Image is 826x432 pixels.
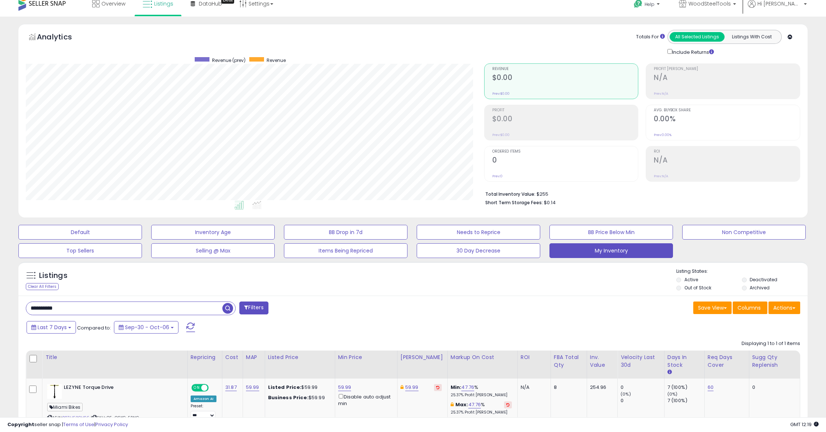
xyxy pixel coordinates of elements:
div: Inv. value [590,353,614,369]
p: 25.37% Profit [PERSON_NAME] [451,393,512,398]
button: Needs to Reprice [417,225,540,240]
div: Title [45,353,184,361]
div: Min Price [338,353,394,361]
span: Revenue [492,67,638,71]
b: Total Inventory Value: [485,191,535,197]
div: $59.99 [268,384,329,391]
button: Inventory Age [151,225,275,240]
small: (0%) [667,391,678,397]
th: The percentage added to the cost of goods (COGS) that forms the calculator for Min & Max prices. [447,351,517,379]
div: 8 [554,384,581,391]
a: 60 [708,384,714,391]
button: Save View [693,302,732,314]
div: Clear All Filters [26,283,59,290]
span: Help [645,1,655,7]
h5: Listings [39,271,67,281]
b: Min: [451,384,462,391]
div: MAP [246,353,262,361]
b: Max: [455,401,468,408]
button: BB Price Below Min [549,225,673,240]
div: Listed Price [268,353,332,361]
b: LEZYNE Torque Drive [64,384,153,393]
a: Terms of Use [63,421,94,428]
button: Listings With Cost [724,32,779,42]
div: FBA Total Qty [554,353,584,369]
div: Amazon AI [191,396,216,402]
img: 21BFZub0HiL._SL40_.jpg [47,384,62,399]
a: 31.87 [225,384,237,391]
span: 2025-10-14 12:19 GMT [790,421,819,428]
div: Repricing [191,353,219,361]
h2: N/A [654,156,800,166]
button: Last 7 Days [27,321,76,334]
span: Sep-30 - Oct-06 [125,324,169,331]
span: Revenue [267,57,286,63]
span: Columns [737,304,761,311]
div: % [451,384,512,398]
div: Velocity Last 30d [621,353,661,369]
h2: 0.00% [654,115,800,125]
button: Filters [239,302,268,314]
small: Prev: N/A [654,174,668,178]
div: [PERSON_NAME] [400,353,444,361]
div: Req Days Cover [708,353,746,369]
div: 0 [621,384,664,391]
div: % [451,401,512,415]
div: Cost [225,353,240,361]
span: Compared to: [77,324,111,331]
a: 47.76 [461,384,474,391]
div: ROI [521,353,548,361]
span: Revenue (prev) [212,57,246,63]
button: BB Drop in 7d [284,225,407,240]
span: OFF [207,385,219,391]
span: Miami Bikes [47,403,83,411]
strong: Copyright [7,421,34,428]
div: 7 (100%) [667,397,704,404]
small: Days In Stock. [667,369,672,376]
span: Avg. Buybox Share [654,108,800,112]
div: 0 [621,397,664,404]
a: 59.99 [405,384,419,391]
button: My Inventory [549,243,673,258]
button: Items Being Repriced [284,243,407,258]
div: Markup on Cost [451,353,514,361]
span: Last 7 Days [38,324,67,331]
a: 47.76 [468,401,481,408]
button: Non Competitive [682,225,806,240]
b: Listed Price: [268,384,302,391]
div: $59.99 [268,394,329,401]
span: Profit [PERSON_NAME] [654,67,800,71]
div: Preset: [191,404,216,420]
button: Default [18,225,142,240]
button: Selling @ Max [151,243,275,258]
small: Prev: 0.00% [654,133,671,137]
button: Sep-30 - Oct-06 [114,321,178,334]
h2: $0.00 [492,115,638,125]
button: 30 Day Decrease [417,243,540,258]
label: Deactivated [750,276,777,283]
label: Archived [750,285,770,291]
h2: 0 [492,156,638,166]
button: Actions [768,302,800,314]
small: Prev: $0.00 [492,91,510,96]
a: 59.99 [338,384,351,391]
small: (0%) [621,391,631,397]
a: 59.99 [246,384,259,391]
div: Disable auto adjust min [338,393,392,407]
th: Please note that this number is a calculation based on your required days of coverage and your ve... [749,351,800,379]
div: 7 (100%) [667,384,704,391]
button: Top Sellers [18,243,142,258]
button: Columns [733,302,767,314]
span: $0.14 [544,199,556,206]
span: ROI [654,150,800,154]
small: Prev: $0.00 [492,133,510,137]
span: Ordered Items [492,150,638,154]
div: seller snap | | [7,421,128,428]
label: Active [684,276,698,283]
h2: N/A [654,73,800,83]
p: Listing States: [676,268,808,275]
b: Short Term Storage Fees: [485,199,543,206]
a: Privacy Policy [96,421,128,428]
h5: Analytics [37,32,86,44]
div: Sugg Qty Replenish [752,353,797,369]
